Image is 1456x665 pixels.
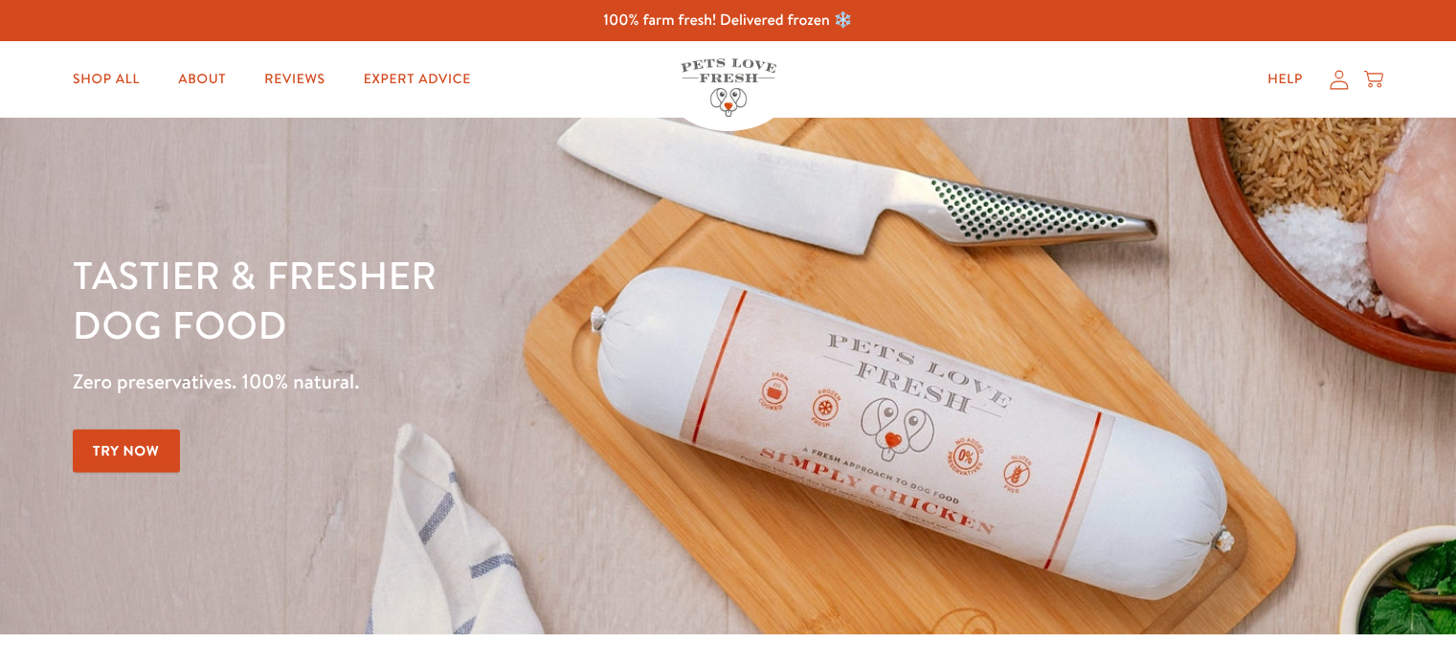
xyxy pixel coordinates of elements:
[73,365,947,399] p: Zero preservatives. 100% natural.
[73,430,180,473] a: Try Now
[73,250,947,349] h1: Tastier & fresher dog food
[57,60,155,99] a: Shop All
[681,58,776,117] img: Pets Love Fresh
[348,60,486,99] a: Expert Advice
[249,60,340,99] a: Reviews
[1252,60,1318,99] a: Help
[163,60,241,99] a: About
